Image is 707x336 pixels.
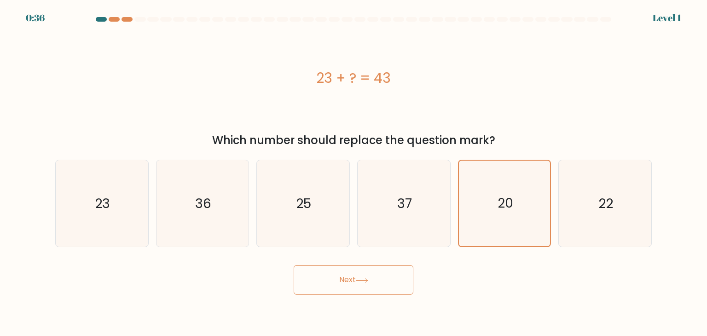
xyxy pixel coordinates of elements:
text: 37 [397,194,412,213]
text: 22 [598,194,613,213]
text: 20 [498,195,513,213]
text: 25 [296,194,312,213]
div: Which number should replace the question mark? [61,132,646,149]
text: 23 [95,194,110,213]
div: Level 1 [653,11,681,25]
div: 0:36 [26,11,45,25]
text: 36 [195,194,211,213]
div: 23 + ? = 43 [55,68,652,88]
button: Next [294,265,413,295]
